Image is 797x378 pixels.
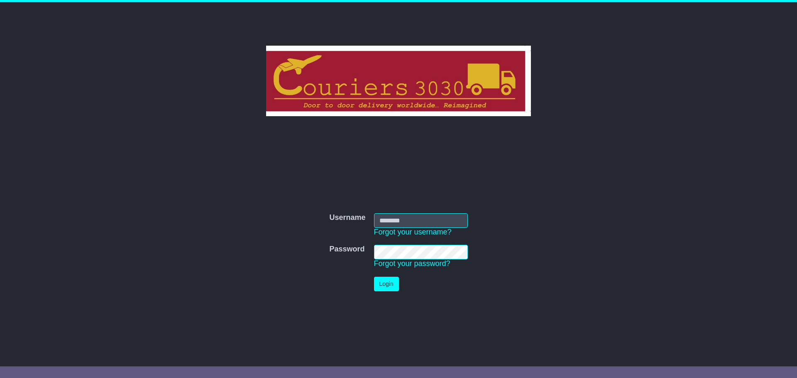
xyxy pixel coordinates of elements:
a: Forgot your username? [374,228,452,236]
button: Login [374,277,399,291]
label: Username [329,213,365,222]
label: Password [329,245,364,254]
a: Forgot your password? [374,259,450,268]
img: Couriers 3030 [266,46,531,116]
